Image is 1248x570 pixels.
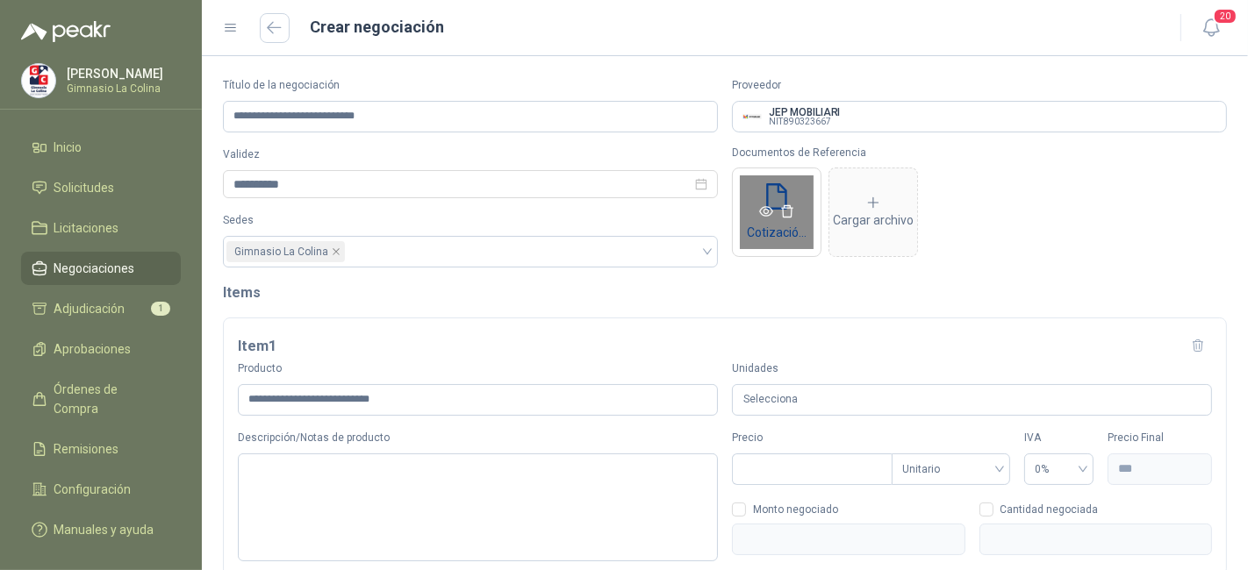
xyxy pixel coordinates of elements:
[223,146,718,163] label: Validez
[833,195,914,230] div: Cargar archivo
[151,302,170,316] span: 1
[311,15,445,39] h1: Crear negociación
[238,430,718,446] label: Descripción/Notas de producto
[21,171,181,204] a: Solicitudes
[54,138,82,157] span: Inicio
[21,432,181,466] a: Remisiones
[1035,456,1083,482] span: 0%
[21,473,181,506] a: Configuración
[780,204,794,218] span: delete
[732,384,1212,417] div: Selecciona
[238,360,718,377] label: Producto
[54,339,132,359] span: Aprobaciones
[234,242,328,261] span: Gimnasio La Colina
[54,259,135,278] span: Negociaciones
[756,205,777,219] a: eye
[21,21,111,42] img: Logo peakr
[22,64,55,97] img: Company Logo
[1108,430,1212,446] label: Precio Final
[21,252,181,285] a: Negociaciones
[54,178,115,197] span: Solicitudes
[67,83,176,94] p: Gimnasio La Colina
[21,211,181,245] a: Licitaciones
[1024,430,1094,446] label: IVA
[759,204,773,218] span: eye
[54,380,164,418] span: Órdenes de Compra
[993,504,1106,515] span: Cantidad negociada
[732,77,1227,94] label: Proveedor
[54,299,126,318] span: Adjudicación
[777,203,798,220] button: delete
[1195,12,1227,44] button: 20
[732,360,1212,377] label: Unidades
[223,212,718,229] label: Sedes
[332,247,341,256] span: close
[21,373,181,425] a: Órdenes de Compra
[732,146,1227,159] p: Documentos de Referencia
[732,430,892,446] label: Precio
[21,513,181,546] a: Manuales y ayuda
[54,439,119,459] span: Remisiones
[746,504,845,515] span: Monto negociado
[226,241,345,262] span: Gimnasio La Colina
[54,480,132,499] span: Configuración
[902,456,1000,482] span: Unitario
[67,68,176,80] p: [PERSON_NAME]
[223,77,718,94] label: Título de la negociación
[21,131,181,164] a: Inicio
[21,332,181,366] a: Aprobaciones
[21,292,181,325] a: Adjudicación1
[54,520,154,539] span: Manuales y ayuda
[238,335,276,358] h3: Item 1
[54,218,119,238] span: Licitaciones
[1213,8,1237,25] span: 20
[223,281,1227,303] h2: Items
